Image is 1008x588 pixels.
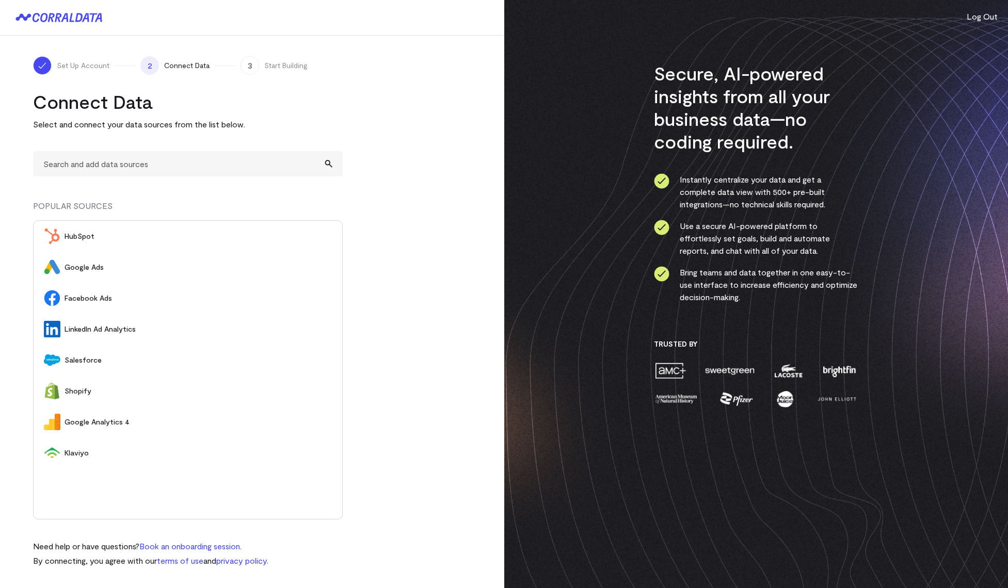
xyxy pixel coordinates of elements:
[44,383,60,399] img: Shopify
[44,228,60,244] img: HubSpot
[65,448,332,458] span: Klaviyo
[65,355,332,365] span: Salesforce
[821,362,858,380] img: brightfin-a251e171.png
[44,290,60,306] img: Facebook Ads
[65,231,332,241] span: HubSpot
[967,10,998,23] button: Log Out
[65,293,332,303] span: Facebook Ads
[57,60,109,71] span: Set Up Account
[775,390,795,408] img: moon-juice-c312e729.png
[157,556,203,565] a: terms of use
[33,118,343,130] p: Select and connect your data sources from the list below.
[65,324,332,334] span: LinkedIn Ad Analytics
[654,362,687,380] img: amc-0b11a8f1.png
[33,151,343,176] input: Search and add data sources
[719,390,755,408] img: pfizer-e137f5fc.png
[65,386,332,396] span: Shopify
[44,321,60,337] img: LinkedIn Ad Analytics
[216,556,268,565] a: privacy policy.
[654,339,858,349] h3: Trusted By
[33,90,343,113] h2: Connect Data
[65,417,332,427] span: Google Analytics 4
[654,173,858,210] li: Instantly centralize your data and get a complete data view with 500+ pre-built integrations—no t...
[44,445,60,461] img: Klaviyo
[773,362,804,380] img: lacoste-7a6b0538.png
[140,56,159,75] span: 2
[816,390,858,408] img: john-elliott-25751c40.png
[139,541,242,551] a: Book an onboarding session.
[654,266,669,282] img: ico-check-circle-4b19435c.svg
[44,352,60,368] img: Salesforce
[65,262,332,272] span: Google Ads
[264,60,308,71] span: Start Building
[33,554,268,567] p: By connecting, you agree with our and
[704,362,756,380] img: sweetgreen-1d1fb32c.png
[654,173,669,189] img: ico-check-circle-4b19435c.svg
[654,390,698,408] img: amnh-5afada46.png
[37,60,47,71] img: ico-check-white-5ff98cb1.svg
[654,266,858,303] li: Bring teams and data together in one easy-to-use interface to increase efficiency and optimize de...
[33,540,268,552] p: Need help or have questions?
[44,259,60,275] img: Google Ads
[654,220,858,257] li: Use a secure AI-powered platform to effortlessly set goals, build and automate reports, and chat ...
[44,414,60,430] img: Google Analytics 4
[164,60,210,71] span: Connect Data
[33,200,343,220] div: POPULAR SOURCES
[241,56,259,75] span: 3
[654,62,858,153] h3: Secure, AI-powered insights from all your business data—no coding required.
[654,220,669,235] img: ico-check-circle-4b19435c.svg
